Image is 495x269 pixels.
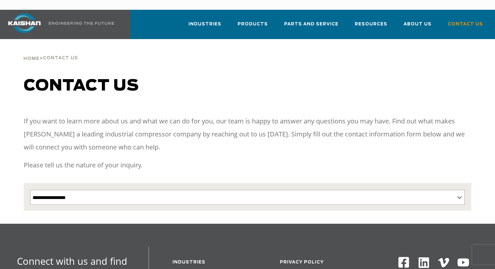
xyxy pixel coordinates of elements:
[418,256,430,269] img: Linkedin
[398,256,410,268] img: Facebook
[448,16,483,38] a: Contact Us
[448,21,483,28] span: Contact Us
[43,56,78,60] span: Contact Us
[355,16,387,38] a: Resources
[23,39,78,64] div: >
[188,21,221,28] span: Industries
[284,21,338,28] span: Parts and Service
[188,16,221,38] a: Industries
[457,256,470,269] img: Youtube
[284,16,338,38] a: Parts and Service
[49,22,114,25] img: Engineering the future
[238,16,268,38] a: Products
[238,21,268,28] span: Products
[24,159,471,172] p: Please tell us the nature of your inquiry.
[24,115,471,154] p: If you want to learn more about us and what we can do for you, our team is happy to answer any qu...
[23,57,39,61] span: Home
[23,55,39,61] a: Home
[280,260,324,264] a: Privacy Policy
[172,260,205,264] a: Industries
[355,21,387,28] span: Resources
[24,78,139,94] span: Contact us
[438,258,449,267] img: Vimeo
[404,21,432,28] span: About Us
[404,16,432,38] a: About Us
